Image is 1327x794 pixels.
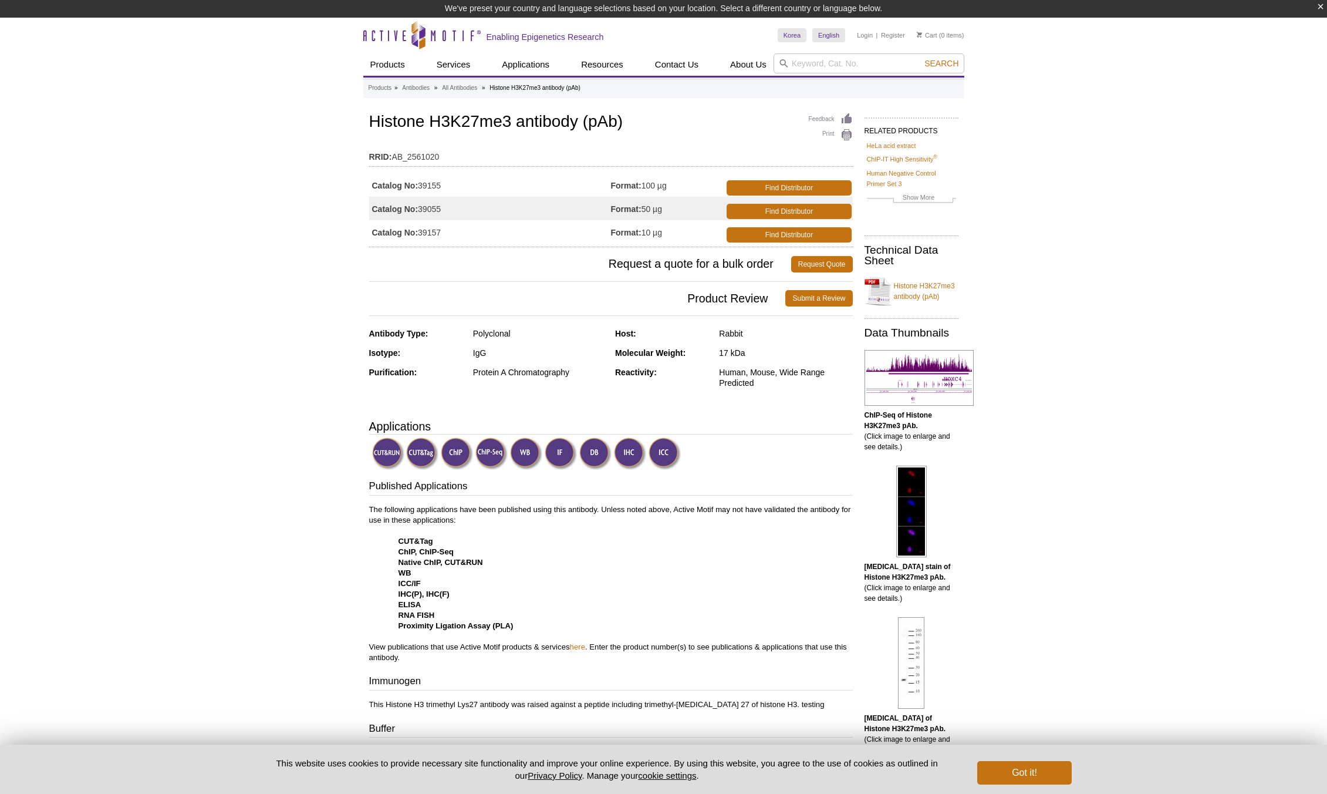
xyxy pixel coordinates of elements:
td: 50 µg [611,197,725,220]
a: Services [430,53,478,76]
a: Find Distributor [727,204,851,219]
strong: RNA FISH [399,611,435,620]
strong: CUT&Tag [399,537,433,546]
a: English [812,28,845,42]
strong: Native ChIP, CUT&RUN [399,558,483,567]
a: About Us [723,53,774,76]
a: Register [881,31,905,39]
li: (0 items) [917,28,964,42]
strong: Reactivity: [615,368,657,377]
a: Feedback [809,113,853,126]
span: Request a quote for a bulk order [369,256,791,272]
h3: Immunogen [369,674,853,691]
strong: ELISA [399,600,421,609]
strong: ICC/IF [399,579,421,588]
sup: ® [933,154,937,160]
strong: Format: [611,204,641,214]
a: HeLa acid extract [867,140,916,151]
img: Histone H3K27me3 antibody (pAb) tested by ChIP-Seq. [865,350,974,406]
div: Protein A Chromatography [473,367,606,378]
span: Search [924,59,958,68]
p: This Histone H3 trimethyl Lys27 antibody was raised against a peptide including trimethyl-[MEDICA... [369,699,853,710]
h3: Published Applications [369,479,853,496]
a: Find Distributor [727,227,851,243]
img: Histone H3K27me3 antibody (pAb) tested by Western blot. [898,617,924,709]
img: ChIP-Seq Validated [475,438,508,470]
img: Western Blot Validated [510,438,542,470]
strong: Proximity Ligation Assay (PLA) [399,621,514,630]
img: Histone H3K27me3 antibody (pAb) tested by immunofluorescence. [896,466,927,557]
strong: Antibody Type: [369,329,428,338]
li: » [434,85,438,91]
strong: ChIP, ChIP-Seq [399,547,454,556]
p: (Click image to enlarge and see details.) [865,713,958,755]
button: cookie settings [638,771,696,780]
b: [MEDICAL_DATA] of Histone H3K27me3 pAb. [865,714,946,733]
li: | [876,28,878,42]
div: Rabbit [719,328,852,339]
p: This website uses cookies to provide necessary site functionality and improve your online experie... [256,757,958,782]
td: 10 µg [611,220,725,244]
a: Resources [574,53,630,76]
img: Your Cart [917,32,922,38]
div: Human, Mouse, Wide Range Predicted [719,367,852,388]
p: (Click image to enlarge and see details.) [865,561,958,604]
h1: Histone H3K27me3 antibody (pAb) [369,113,853,133]
a: Applications [495,53,556,76]
a: Products [369,83,391,93]
button: Search [921,58,962,69]
a: Show More [867,192,956,206]
li: » [482,85,485,91]
a: Find Distributor [727,180,851,196]
strong: Molecular Weight: [615,348,686,358]
div: IgG [473,348,606,358]
a: All Antibodies [442,83,477,93]
li: » [394,85,398,91]
td: AB_2561020 [369,144,853,163]
a: Contact Us [648,53,705,76]
td: 39157 [369,220,611,244]
strong: IHC(P), IHC(F) [399,590,450,598]
a: Print [809,129,853,142]
p: (Click image to enlarge and see details.) [865,410,958,452]
img: ChIP Validated [441,438,473,470]
h2: Data Thumbnails [865,328,958,338]
li: Histone H3K27me3 antibody (pAb) [489,85,580,91]
button: Got it! [977,761,1071,785]
img: Immunohistochemistry Validated [614,438,646,470]
strong: Isotype: [369,348,401,358]
b: [MEDICAL_DATA] stain of Histone H3K27me3 pAb. [865,563,951,581]
strong: Format: [611,180,641,191]
img: Immunofluorescence Validated [545,438,577,470]
img: Immunocytochemistry Validated [649,438,681,470]
td: 39155 [369,173,611,197]
a: here [570,642,585,651]
input: Keyword, Cat. No. [774,53,964,73]
strong: Format: [611,227,641,238]
h2: Technical Data Sheet [865,245,958,266]
strong: Host: [615,329,636,338]
div: 17 kDa [719,348,852,358]
a: Cart [917,31,937,39]
img: CUT&Tag Validated [406,438,438,470]
strong: WB [399,568,411,577]
a: Products [363,53,412,76]
h3: Buffer [369,722,853,738]
strong: Catalog No: [372,227,418,238]
td: 100 µg [611,173,725,197]
strong: Catalog No: [372,180,418,191]
b: ChIP-Seq of Histone H3K27me3 pAb. [865,411,932,430]
h2: RELATED PRODUCTS [865,117,958,139]
a: Korea [778,28,806,42]
a: Login [857,31,873,39]
h2: Enabling Epigenetics Research [487,32,604,42]
a: Histone H3K27me3 antibody (pAb) [865,274,958,309]
p: The following applications have been published using this antibody. Unless noted above, Active Mo... [369,504,853,663]
strong: RRID: [369,152,392,162]
a: Privacy Policy [528,771,582,780]
a: Antibodies [402,83,430,93]
span: Product Review [369,290,786,307]
a: Submit a Review [785,290,852,307]
strong: Purification: [369,368,417,377]
a: Request Quote [791,256,853,272]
